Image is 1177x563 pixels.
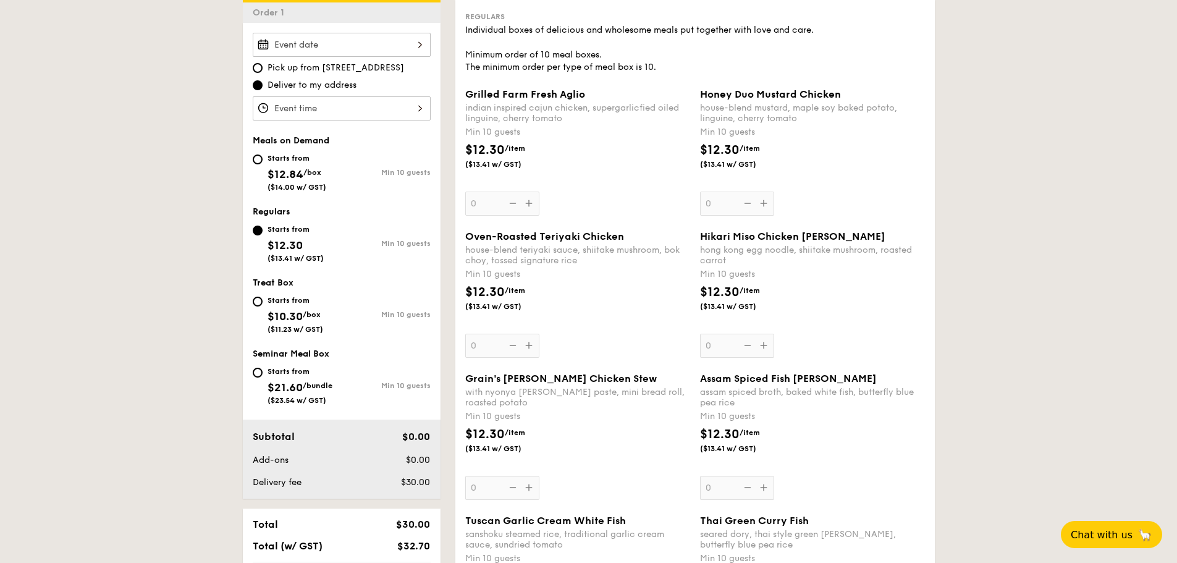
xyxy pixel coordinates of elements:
[700,103,925,124] div: house-blend mustard, maple soy baked potato, linguine, cherry tomato
[700,245,925,266] div: hong kong egg noodle, shiitake mushroom, roasted carrot
[402,431,430,442] span: $0.00
[268,310,303,323] span: $10.30
[342,239,431,248] div: Min 10 guests
[465,126,690,138] div: Min 10 guests
[465,245,690,266] div: house-blend teriyaki sauce, shiitake mushroom, bok choy, tossed signature rice
[268,79,356,91] span: Deliver to my address
[465,427,505,442] span: $12.30
[253,368,263,378] input: Starts from$21.60/bundle($23.54 w/ GST)Min 10 guests
[1061,521,1162,548] button: Chat with us🦙
[268,224,324,234] div: Starts from
[700,529,925,550] div: seared dory, thai style green [PERSON_NAME], butterfly blue pea rice
[465,285,505,300] span: $12.30
[268,239,303,252] span: $12.30
[505,428,525,437] span: /item
[253,277,293,288] span: Treat Box
[406,455,430,465] span: $0.00
[303,381,332,390] span: /bundle
[700,410,925,423] div: Min 10 guests
[396,519,430,530] span: $30.00
[700,268,925,281] div: Min 10 guests
[700,231,885,242] span: Hikari Miso Chicken [PERSON_NAME]
[700,126,925,138] div: Min 10 guests
[465,103,690,124] div: indian inspired cajun chicken, supergarlicfied oiled linguine, cherry tomato
[268,254,324,263] span: ($13.41 w/ GST)
[268,62,404,74] span: Pick up from [STREET_ADDRESS]
[253,206,290,217] span: Regulars
[465,387,690,408] div: with nyonya [PERSON_NAME] paste, mini bread roll, roasted potato
[465,373,657,384] span: Grain's [PERSON_NAME] Chicken Stew
[700,143,740,158] span: $12.30
[465,529,690,550] div: sanshoku steamed rice, traditional garlic cream sauce, sundried tomato
[465,302,549,311] span: ($13.41 w/ GST)
[1137,528,1152,542] span: 🦙
[465,410,690,423] div: Min 10 guests
[700,285,740,300] span: $12.30
[268,396,326,405] span: ($23.54 w/ GST)
[700,444,784,454] span: ($13.41 w/ GST)
[268,153,326,163] div: Starts from
[700,427,740,442] span: $12.30
[700,88,841,100] span: Honey Duo Mustard Chicken
[268,325,323,334] span: ($11.23 w/ GST)
[1071,529,1133,541] span: Chat with us
[465,268,690,281] div: Min 10 guests
[253,455,289,465] span: Add-ons
[253,349,329,359] span: Seminar Meal Box
[253,135,329,146] span: Meals on Demand
[253,297,263,307] input: Starts from$10.30/box($11.23 w/ GST)Min 10 guests
[268,295,323,305] div: Starts from
[740,144,760,153] span: /item
[303,310,321,319] span: /box
[303,168,321,177] span: /box
[268,366,332,376] div: Starts from
[253,7,289,18] span: Order 1
[740,286,760,295] span: /item
[253,226,263,235] input: Starts from$12.30($13.41 w/ GST)Min 10 guests
[465,515,626,527] span: Tuscan Garlic Cream White Fish
[397,540,430,552] span: $32.70
[505,286,525,295] span: /item
[253,33,431,57] input: Event date
[253,519,278,530] span: Total
[465,12,505,21] span: Regulars
[465,143,505,158] span: $12.30
[700,373,877,384] span: Assam Spiced Fish [PERSON_NAME]
[253,80,263,90] input: Deliver to my address
[253,540,323,552] span: Total (w/ GST)
[268,167,303,181] span: $12.84
[401,477,430,488] span: $30.00
[253,63,263,73] input: Pick up from [STREET_ADDRESS]
[342,310,431,319] div: Min 10 guests
[700,159,784,169] span: ($13.41 w/ GST)
[465,159,549,169] span: ($13.41 w/ GST)
[740,428,760,437] span: /item
[342,168,431,177] div: Min 10 guests
[253,477,302,488] span: Delivery fee
[465,88,585,100] span: Grilled Farm Fresh Aglio
[505,144,525,153] span: /item
[253,431,295,442] span: Subtotal
[253,96,431,121] input: Event time
[465,444,549,454] span: ($13.41 w/ GST)
[253,155,263,164] input: Starts from$12.84/box($14.00 w/ GST)Min 10 guests
[700,387,925,408] div: assam spiced broth, baked white fish, butterfly blue pea rice
[342,381,431,390] div: Min 10 guests
[465,24,925,74] div: Individual boxes of delicious and wholesome meals put together with love and care. Minimum order ...
[700,302,784,311] span: ($13.41 w/ GST)
[465,231,624,242] span: Oven-Roasted Teriyaki Chicken
[268,381,303,394] span: $21.60
[268,183,326,192] span: ($14.00 w/ GST)
[700,515,809,527] span: Thai Green Curry Fish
